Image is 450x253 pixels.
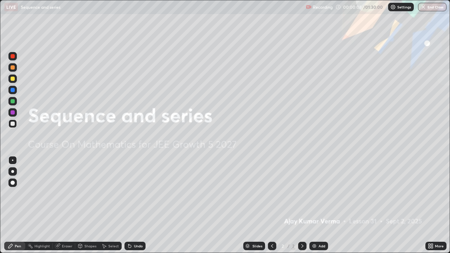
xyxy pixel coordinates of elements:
div: Select [108,244,119,248]
p: Recording [313,5,333,10]
div: Highlight [34,244,50,248]
div: Shapes [84,244,96,248]
div: 2 [279,244,286,248]
div: More [435,244,444,248]
div: 2 [291,243,295,249]
p: LIVE [6,4,16,10]
img: class-settings-icons [390,4,396,10]
img: recording.375f2c34.svg [306,4,311,10]
div: Add [319,244,325,248]
button: End Class [418,3,446,11]
div: Pen [15,244,21,248]
div: / [288,244,290,248]
p: Settings [397,5,411,9]
div: Eraser [62,244,72,248]
img: add-slide-button [311,243,317,249]
img: end-class-cross [420,4,426,10]
div: Slides [252,244,262,248]
p: Sequence and series [21,4,60,10]
div: Undo [134,244,143,248]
